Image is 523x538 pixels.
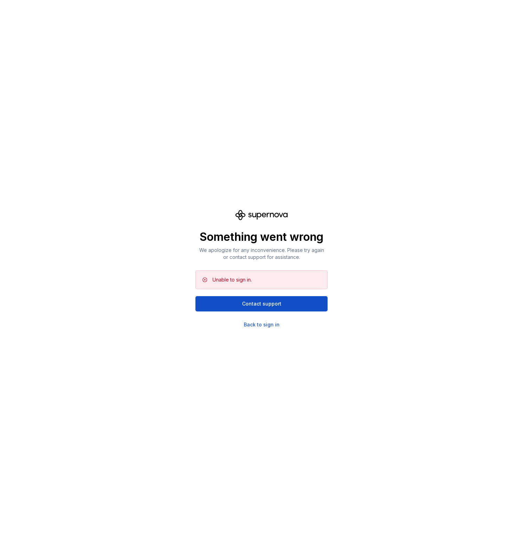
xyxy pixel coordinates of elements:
[195,296,328,311] button: Contact support
[212,276,252,283] div: Unable to sign in.
[195,247,328,261] p: We apologize for any inconvenience. Please try again or contact support for assistance.
[242,300,281,307] span: Contact support
[195,230,328,244] p: Something went wrong
[244,321,280,328] a: Back to sign in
